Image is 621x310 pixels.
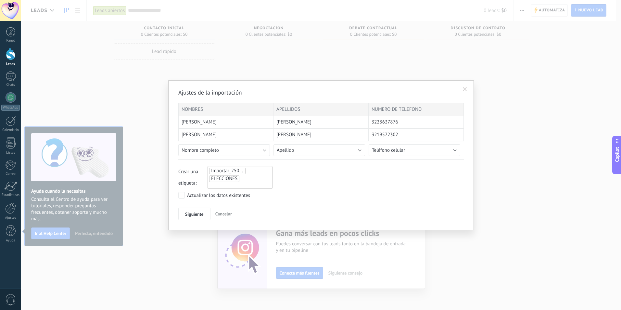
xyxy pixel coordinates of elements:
[182,119,217,125] span: [PERSON_NAME]
[178,144,270,156] button: Nombre completo
[209,168,246,174] li: Importar_25092025_1329
[372,106,422,113] span: NUMERO DE TELEFONO
[273,144,365,156] button: Apellido
[1,83,20,87] div: Chats
[372,119,398,125] span: 3223637876
[372,147,405,153] span: Teléfono celular
[276,106,300,113] span: APELLIDOS
[277,147,294,153] span: Apellido
[372,132,398,138] span: 3219572302
[209,175,239,182] li: ELECCIONES
[215,211,232,217] span: Cancelar
[178,166,208,189] span: Crear una etiqueta:
[1,105,20,111] div: WhatsApp
[1,193,20,197] div: Estadísticas
[614,147,620,162] span: Copilot
[276,119,311,125] span: [PERSON_NAME]
[1,128,20,132] div: Calendario
[178,208,210,220] button: Siguiente
[187,192,250,199] div: Actualizar los datos existentes
[369,144,460,156] button: Teléfono celular
[1,172,20,176] div: Correo
[1,39,20,43] div: Panel
[1,216,20,220] div: Ajustes
[185,212,204,216] span: Siguiente
[178,89,457,97] h2: Ajustes de la importación
[182,147,219,153] span: Nombre completo
[182,132,217,138] span: [PERSON_NAME]
[276,132,311,138] span: [PERSON_NAME]
[1,62,20,66] div: Leads
[213,208,234,220] button: Cancelar
[1,151,20,155] div: Listas
[1,239,20,243] div: Ayuda
[182,106,203,113] span: NOMBRES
